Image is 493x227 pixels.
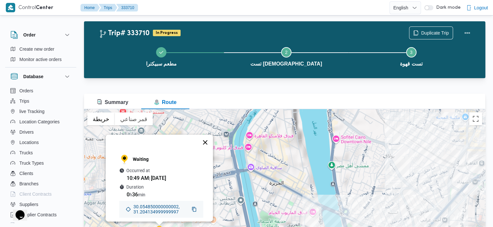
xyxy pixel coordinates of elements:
h2: Trip# 333710 [99,29,150,38]
span: Supplier Contracts [19,211,57,219]
span: Location Categories [19,118,60,126]
span: تست [DEMOGRAPHIC_DATA] [250,60,322,68]
span: Dark mode [433,5,460,10]
button: Drivers [8,127,74,137]
span: Locations [19,139,39,146]
div: Duration [119,184,203,198]
span: مطعم سبيكترا [146,60,177,68]
span: Route [154,99,176,105]
div: Database [5,86,76,225]
button: تبديل إلى العرض ملء الشاشة [469,112,482,125]
h4: Waiting [133,157,149,162]
button: عرض خريطة الشارع [87,112,115,125]
span: Drivers [19,128,34,136]
button: Trips [8,96,74,106]
span: Orders [19,87,33,95]
button: Supplier Contracts [8,210,74,220]
span: Logout [474,4,488,12]
span: live Tracking [19,108,45,115]
span: 36 [132,191,138,198]
b: Center [36,5,53,10]
div: Occurred at [119,168,203,181]
button: Monitor active orders [8,54,74,65]
span: Trucks [19,149,33,157]
button: Order [10,31,71,39]
svg: Step 1 is complete [159,50,164,55]
span: Clients [19,170,33,177]
button: إغلاق [197,135,213,150]
button: 333710 [116,4,138,12]
span: 2 [285,50,288,55]
h3: Order [23,31,36,39]
button: Duplicate Trip [409,26,453,39]
button: Actions [461,26,474,39]
div: h min [127,191,203,198]
button: تست قهوة [349,39,474,73]
div: | [127,175,203,181]
span: Trips [19,97,29,105]
iframe: chat widget [6,201,27,221]
span: Suppliers [19,201,38,208]
button: live Tracking [8,106,74,117]
button: Clients [8,168,74,179]
img: X8yXhbKr1z7QwAAAABJRU5ErkJggg== [6,3,15,12]
button: Logout [464,1,490,14]
span: Duplicate Trip [421,29,449,37]
p: 30.054850000000002, 31.204134999999997 [133,204,189,214]
span: Summary [97,99,128,105]
span: In Progress [153,30,181,36]
button: Orders [8,86,74,96]
button: Client Contracts [8,189,74,199]
button: Create new order [8,44,74,54]
span: 10:49 AM [127,175,149,181]
button: عرض صور القمر الصناعي [115,112,153,125]
span: 0 [127,191,130,198]
button: مطعم سبيكترا [99,39,224,73]
span: تست قهوة [400,60,422,68]
span: Monitor active orders [19,56,62,63]
button: Suppliers [8,199,74,210]
b: In Progress [156,31,178,35]
button: Home [80,4,100,12]
button: Locations [8,137,74,148]
button: Database [10,73,71,80]
span: [DATE] [151,175,166,181]
span: Truck Types [19,159,44,167]
button: Branches [8,179,74,189]
div: Order [5,44,76,67]
button: Trips [99,4,117,12]
h3: Database [23,73,43,80]
span: Client Contracts [19,190,52,198]
button: Trucks [8,148,74,158]
button: Location Categories [8,117,74,127]
button: Truck Types [8,158,74,168]
span: Create new order [19,45,54,53]
span: Branches [19,180,38,188]
span: 3 [410,50,413,55]
button: تست [DEMOGRAPHIC_DATA] [224,39,349,73]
